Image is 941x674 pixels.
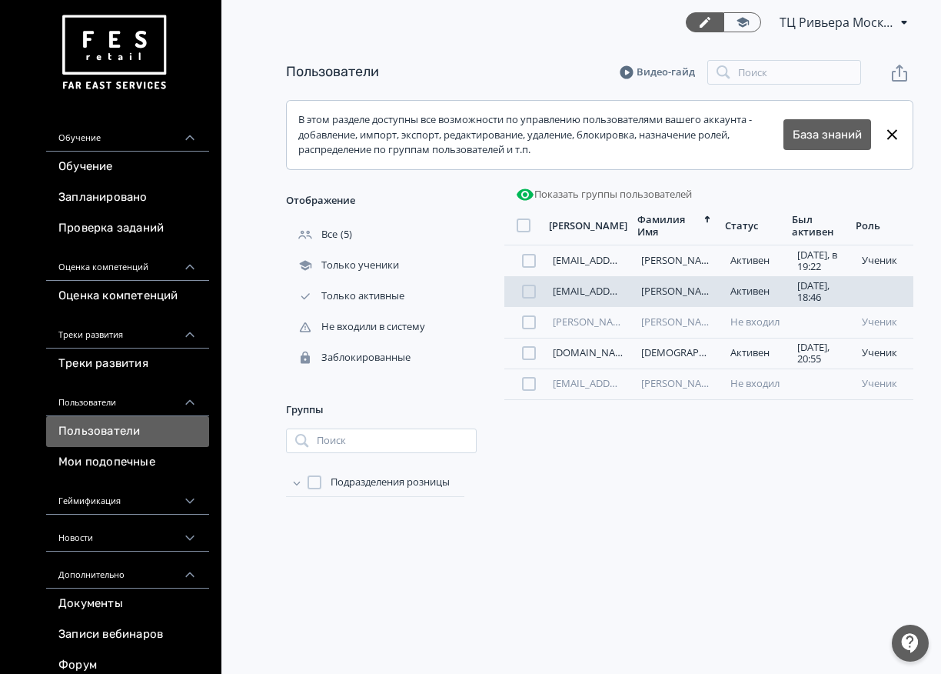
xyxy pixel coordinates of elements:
[286,182,477,219] div: Отображение
[862,316,907,329] div: ученик
[553,376,715,390] a: [EMAIL_ADDRESS][DOMAIN_NAME]
[792,213,838,239] div: Был активен
[286,63,379,80] a: Пользователи
[641,345,826,359] a: [DEMOGRAPHIC_DATA][PERSON_NAME]
[723,12,761,32] a: Переключиться в режим ученика
[46,312,209,349] div: Треки развития
[730,285,783,298] div: Активен
[46,589,209,619] a: Документы
[780,13,895,32] span: ТЦ Ривьера Москва ХС 6112173
[641,284,719,298] a: [PERSON_NAME]
[862,378,907,390] div: ученик
[793,126,862,144] a: База знаний
[641,376,719,390] a: [PERSON_NAME]
[783,119,871,150] button: База знаний
[46,349,209,379] a: Треки развития
[730,316,783,329] div: Не входил
[46,152,209,182] a: Обучение
[286,320,428,334] div: Не входили в систему
[298,112,783,158] div: В этом разделе доступны все возможности по управлению пользователями вашего аккаунта - добавление...
[730,347,783,359] div: Активен
[862,347,907,359] div: ученик
[331,475,450,490] span: Подразделения розницы
[46,182,209,213] a: Запланировано
[46,281,209,312] a: Оценка компетенций
[46,515,209,552] div: Новости
[856,219,880,232] div: Роль
[797,342,850,365] div: [DATE], 20:55
[286,228,341,242] div: Все
[553,284,715,298] a: [EMAIL_ADDRESS][DOMAIN_NAME]
[286,289,407,303] div: Только активные
[46,213,209,244] a: Проверка заданий
[46,552,209,589] div: Дополнительно
[730,255,783,267] div: Активен
[46,619,209,650] a: Записи вебинаров
[46,379,209,416] div: Пользователи
[641,253,719,267] a: [PERSON_NAME]
[46,115,209,152] div: Обучение
[549,219,627,232] div: [PERSON_NAME]
[286,392,477,429] div: Группы
[46,244,209,281] div: Оценка компетенций
[637,213,700,239] div: Фамилия Имя
[730,378,783,390] div: Не входил
[797,249,850,273] div: [DATE], в 19:22
[286,219,477,250] div: (5)
[46,478,209,515] div: Геймификация
[890,64,909,82] svg: Экспорт пользователей файлом
[797,280,850,304] div: [DATE], 18:46
[58,9,169,96] img: https://files.teachbase.ru/system/account/57463/logo/medium-936fc5084dd2c598f50a98b9cbe0469a.png
[46,447,209,478] a: Мои подопечные
[553,253,715,267] a: [EMAIL_ADDRESS][DOMAIN_NAME]
[513,182,695,207] button: Показать группы пользователей
[553,315,793,329] a: [PERSON_NAME][EMAIL_ADDRESS][DOMAIN_NAME]
[725,219,758,232] div: Статус
[286,259,402,272] div: Только ученики
[553,345,795,359] a: [DOMAIN_NAME][EMAIL_ADDRESS][DOMAIN_NAME]
[286,351,414,365] div: Заблокированные
[46,416,209,447] a: Пользователи
[620,65,695,80] a: Видео-гайд
[862,255,907,267] div: ученик
[641,315,719,329] a: [PERSON_NAME]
